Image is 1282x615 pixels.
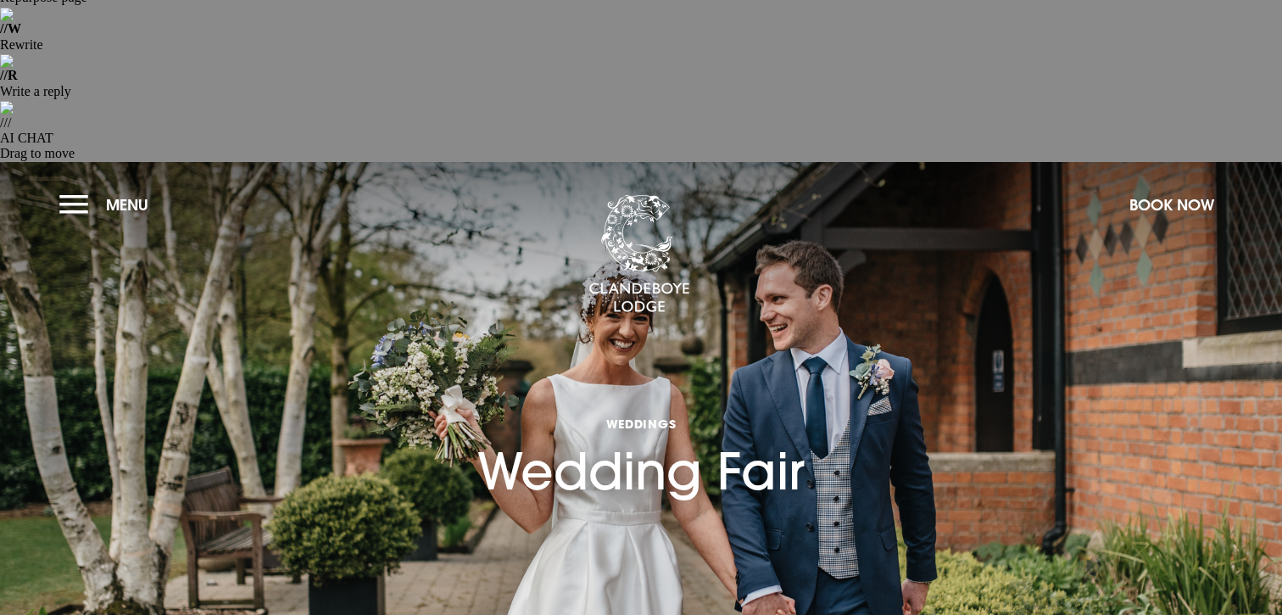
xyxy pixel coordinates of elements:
[477,339,805,501] h1: Wedding Fair
[106,195,148,215] span: Menu
[1121,187,1223,223] button: Book Now
[588,195,690,314] img: Clandeboye Lodge
[59,187,157,223] button: Menu
[477,416,805,432] span: Weddings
